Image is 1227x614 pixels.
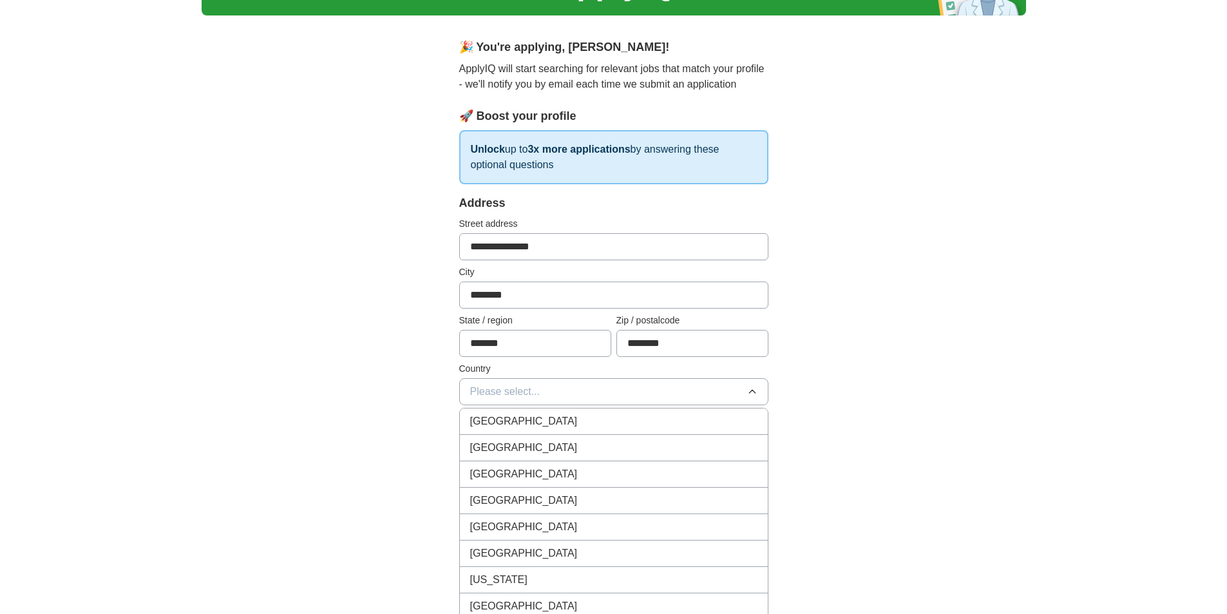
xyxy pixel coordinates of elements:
label: Zip / postalcode [616,314,768,327]
div: 🎉 You're applying , [PERSON_NAME] ! [459,39,768,56]
p: ApplyIQ will start searching for relevant jobs that match your profile - we'll notify you by emai... [459,61,768,92]
p: up to by answering these optional questions [459,130,768,184]
span: [GEOGRAPHIC_DATA] [470,493,578,508]
span: [GEOGRAPHIC_DATA] [470,546,578,561]
span: [GEOGRAPHIC_DATA] [470,599,578,614]
span: [GEOGRAPHIC_DATA] [470,466,578,482]
span: [GEOGRAPHIC_DATA] [470,519,578,535]
span: [GEOGRAPHIC_DATA] [470,414,578,429]
button: Please select... [459,378,768,405]
div: 🚀 Boost your profile [459,108,768,125]
label: Country [459,362,768,376]
strong: 3x more applications [528,144,630,155]
label: Street address [459,217,768,231]
span: [US_STATE] [470,572,528,588]
strong: Unlock [471,144,505,155]
label: State / region [459,314,611,327]
span: Please select... [470,384,540,399]
div: Address [459,195,768,212]
label: City [459,265,768,279]
span: [GEOGRAPHIC_DATA] [470,440,578,456]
